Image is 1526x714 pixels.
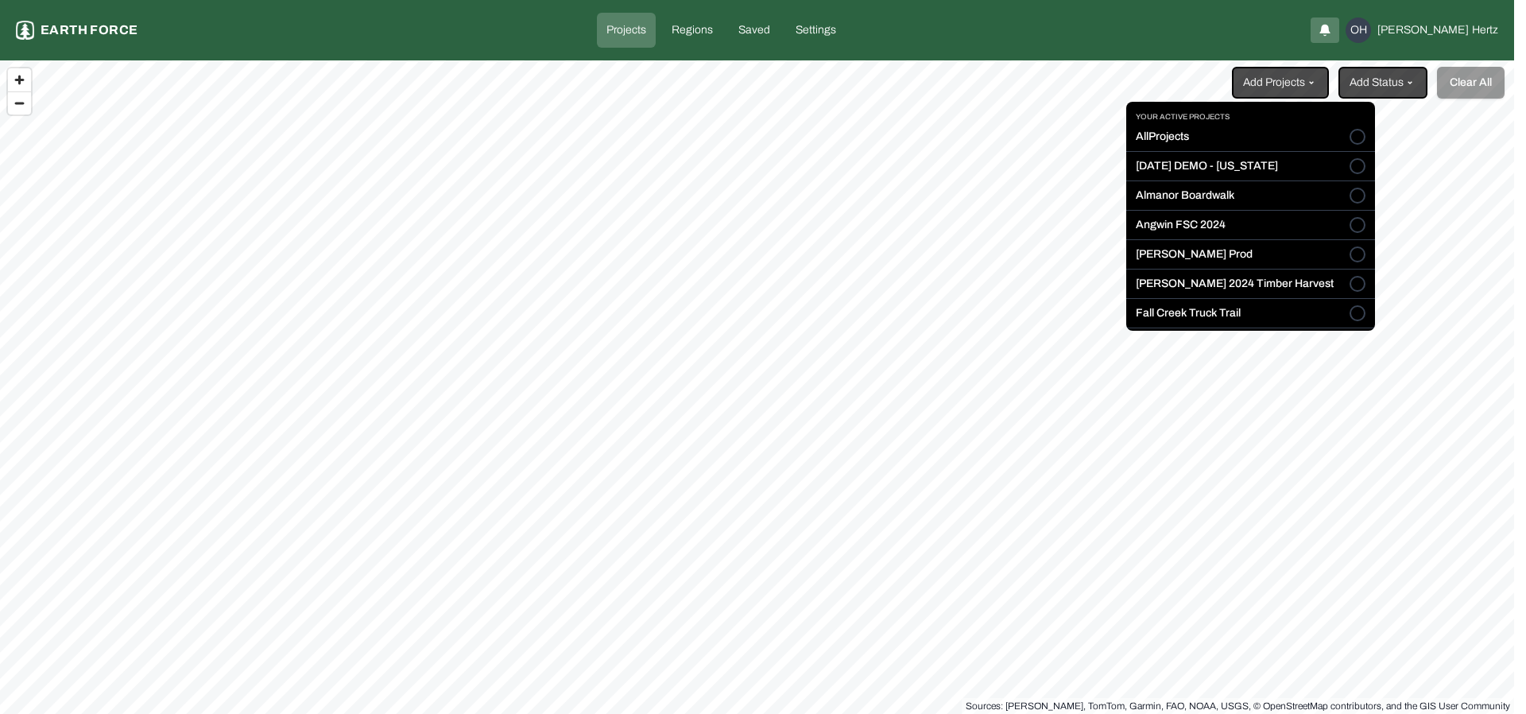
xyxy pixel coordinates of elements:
[1126,102,1375,331] div: Add Projects
[8,68,31,91] button: Zoom in
[1136,129,1189,145] label: All Projects
[8,91,31,114] button: Zoom out
[1136,305,1241,321] label: Fall Creek Truck Trail
[1136,276,1334,292] label: [PERSON_NAME] 2024 Timber Harvest
[1136,246,1253,262] label: [PERSON_NAME] Prod
[1136,217,1226,233] label: Angwin FSC 2024
[1136,188,1234,204] label: Almanor Boardwalk
[1126,111,1375,129] p: Your active projects
[1136,158,1278,174] label: [DATE] DEMO - [US_STATE]
[966,698,1510,714] div: Sources: [PERSON_NAME], TomTom, Garmin, FAO, NOAA, USGS, © OpenStreetMap contributors, and the GI...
